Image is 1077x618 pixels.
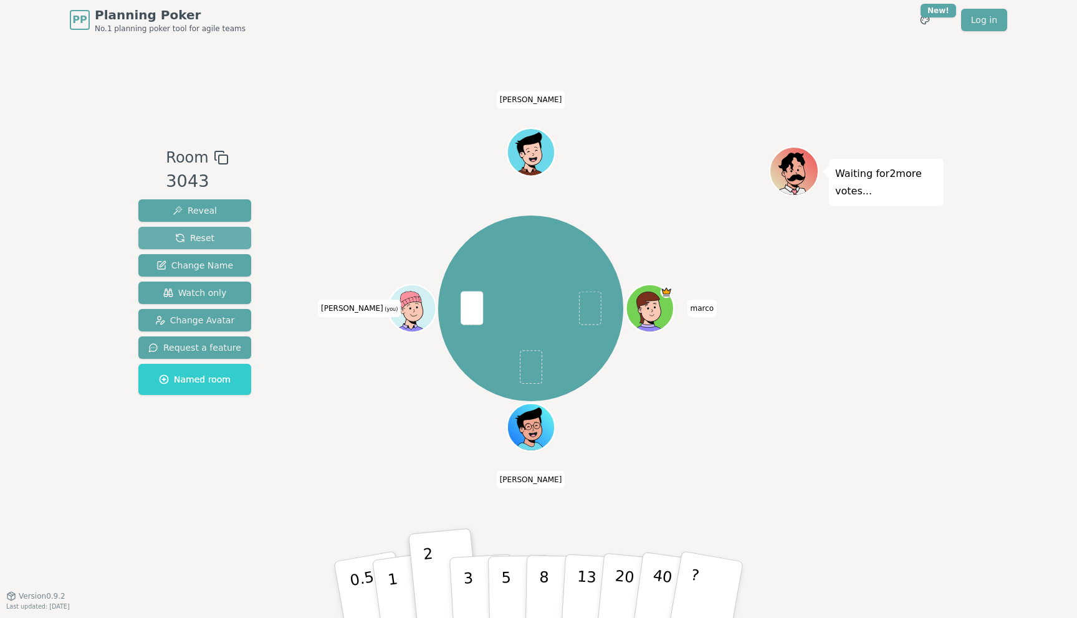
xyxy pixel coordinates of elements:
[166,146,208,169] span: Room
[95,24,246,34] span: No.1 planning poker tool for agile teams
[70,6,246,34] a: PPPlanning PokerNo.1 planning poker tool for agile teams
[166,169,228,194] div: 3043
[156,259,233,272] span: Change Name
[390,286,434,331] button: Click to change your avatar
[6,591,65,601] button: Version0.9.2
[138,336,251,359] button: Request a feature
[497,91,565,108] span: Click to change your name
[383,307,398,312] span: (you)
[835,165,937,200] p: Waiting for 2 more votes...
[961,9,1007,31] a: Log in
[138,199,251,222] button: Reveal
[138,309,251,331] button: Change Avatar
[159,373,231,386] span: Named room
[921,4,956,17] div: New!
[95,6,246,24] span: Planning Poker
[318,300,401,317] span: Click to change your name
[138,227,251,249] button: Reset
[72,12,87,27] span: PP
[138,254,251,277] button: Change Name
[687,300,717,317] span: Click to change your name
[660,286,672,298] span: marco is the host
[163,287,227,299] span: Watch only
[155,314,235,326] span: Change Avatar
[148,341,241,354] span: Request a feature
[173,204,217,217] span: Reveal
[138,282,251,304] button: Watch only
[497,471,565,488] span: Click to change your name
[914,9,936,31] button: New!
[175,232,214,244] span: Reset
[19,591,65,601] span: Version 0.9.2
[6,603,70,610] span: Last updated: [DATE]
[138,364,251,395] button: Named room
[423,545,439,613] p: 2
